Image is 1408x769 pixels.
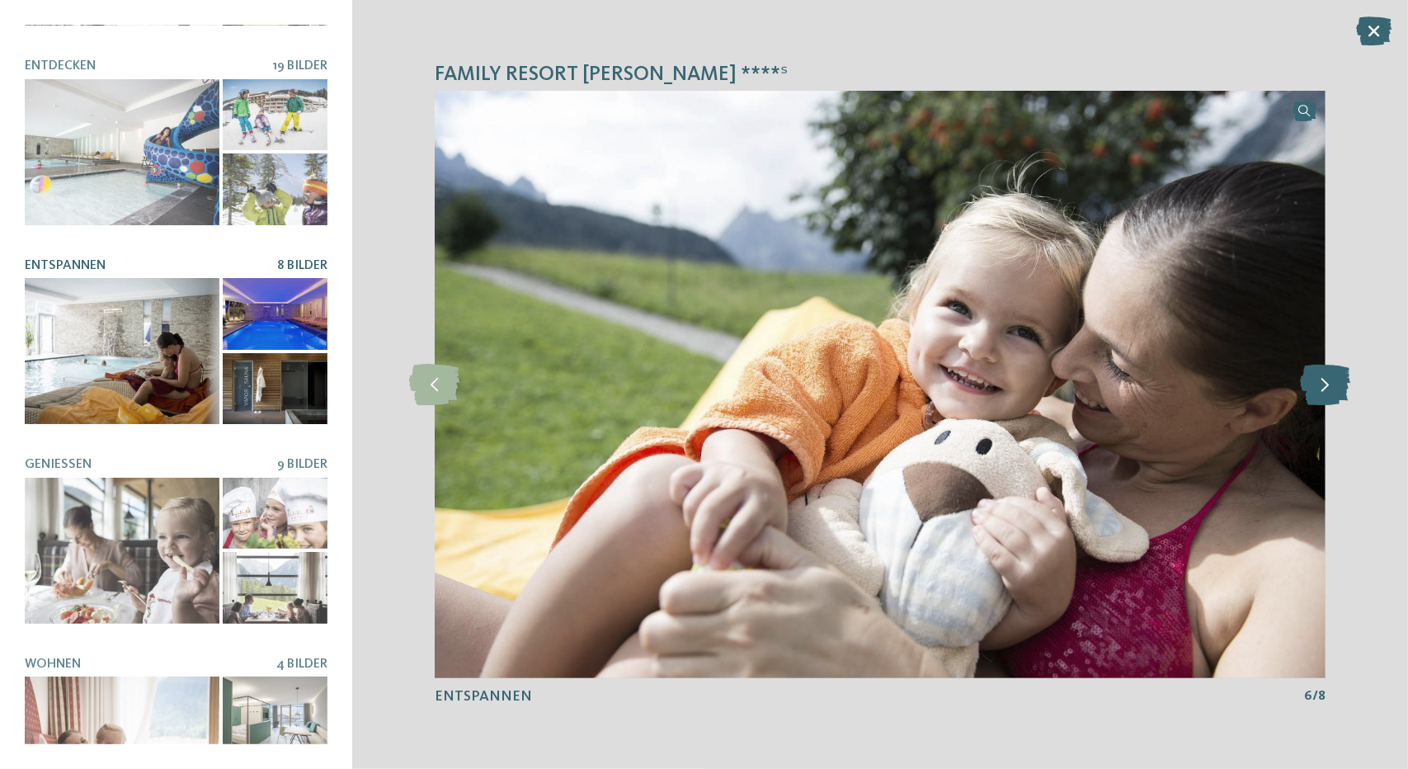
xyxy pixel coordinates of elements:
[435,60,788,89] span: Family Resort [PERSON_NAME] ****ˢ
[25,458,92,471] span: Genießen
[1304,687,1312,705] span: 6
[25,259,106,272] span: Entspannen
[25,59,96,73] span: Entdecken
[277,259,327,272] span: 8 Bilder
[1318,687,1326,705] span: 8
[435,91,1326,678] img: Family Resort Rainer ****ˢ
[25,658,81,671] span: Wohnen
[276,658,327,671] span: 4 Bilder
[277,458,327,471] span: 9 Bilder
[1312,687,1318,705] span: /
[435,689,532,704] span: Entspannen
[272,59,327,73] span: 19 Bilder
